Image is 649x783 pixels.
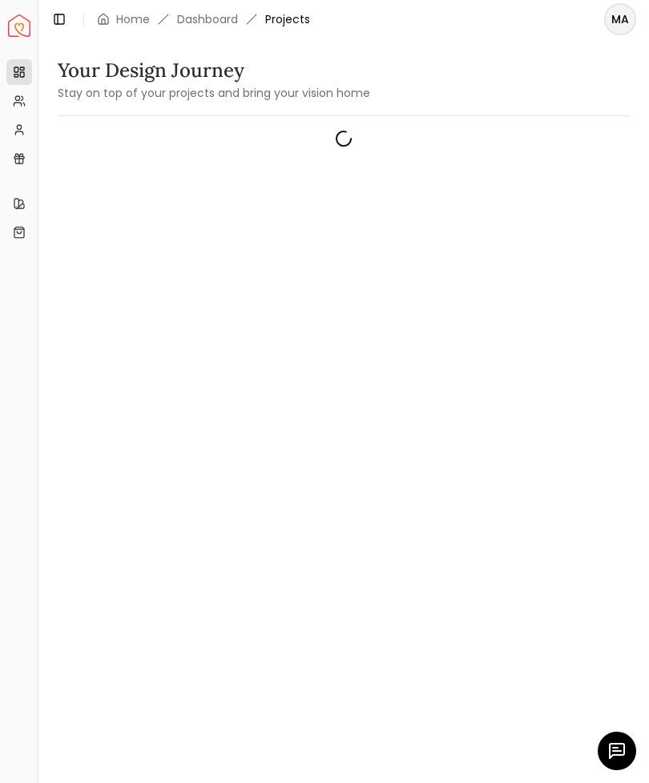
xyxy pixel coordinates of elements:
img: Spacejoy Logo [8,14,30,37]
a: Home [116,11,150,27]
a: Spacejoy [8,14,30,37]
h3: Your Design Journey [58,58,370,83]
small: Stay on top of your projects and bring your vision home [58,85,370,101]
button: MA [604,3,636,35]
span: MA [606,5,635,34]
a: Dashboard [177,11,238,27]
nav: breadcrumb [97,11,310,27]
span: Projects [265,11,310,27]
